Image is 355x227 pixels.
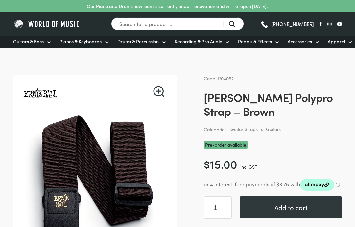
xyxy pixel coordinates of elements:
bdi: 15.00 [204,156,237,172]
iframe: Chat with our support team [260,155,355,227]
span: [PHONE_NUMBER] [271,21,314,26]
div: > [260,126,263,132]
span: Pre-order available [204,141,248,149]
span: Categories: [204,126,228,133]
span: Pianos & Keyboards [59,38,102,45]
span: Code: P04052 [204,75,234,82]
p: Our Piano and Drum showroom is currently under renovation and will re-open [DATE]. [87,3,268,10]
span: Guitars & Bass [13,38,44,45]
img: World of Music [13,19,81,29]
a: View full-screen image gallery [153,86,164,97]
span: Accessories [288,38,312,45]
span: Recording & Pro Audio [175,38,222,45]
input: Product quantity [204,196,232,219]
input: Search for a product ... [111,17,244,30]
span: $ [204,156,210,172]
a: Guitar Straps [230,126,258,132]
img: Ernie Ball [21,75,59,113]
h1: [PERSON_NAME] Polypro Strap – Brown [204,90,342,118]
span: incl GST [240,164,257,170]
a: Guitars [266,126,281,132]
a: [PHONE_NUMBER] [260,19,314,29]
span: Drums & Percussion [117,38,159,45]
span: Apparel [328,38,345,45]
button: Add to cart [240,196,342,218]
span: Pedals & Effects [238,38,272,45]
